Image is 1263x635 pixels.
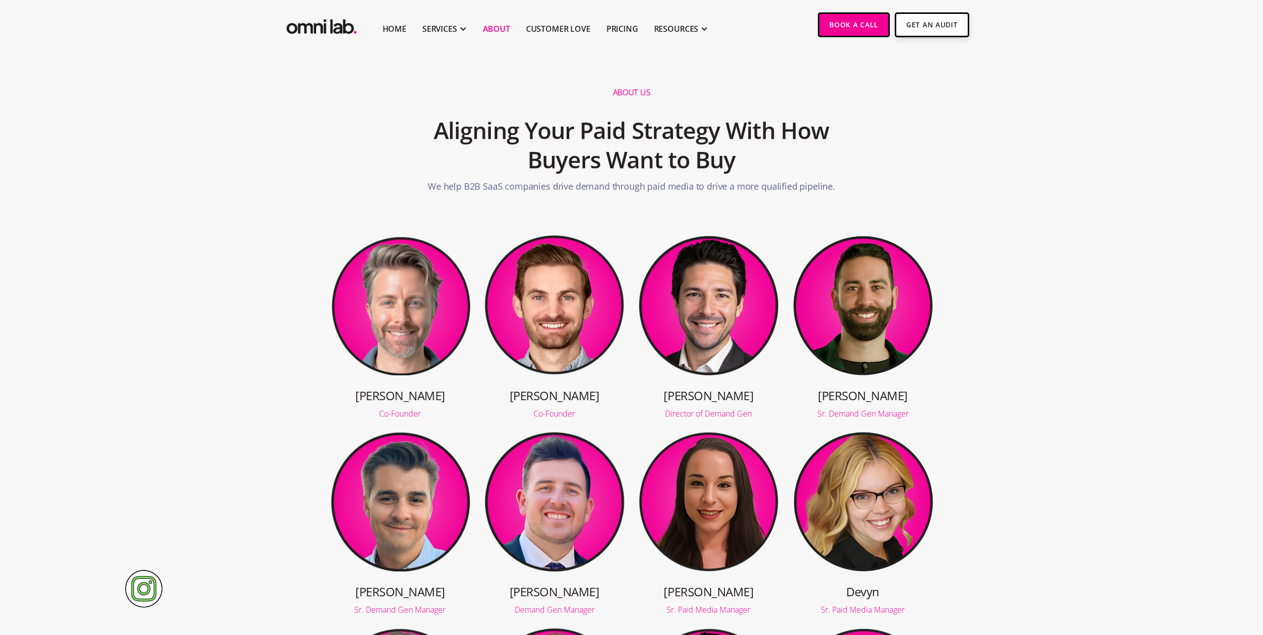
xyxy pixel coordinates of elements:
[613,87,650,98] h1: About us
[483,23,510,35] a: About
[638,410,779,418] div: Director of Demand Gen
[895,12,969,37] a: Get An Audit
[638,606,779,614] div: Sr. Paid Media Manager
[793,583,933,600] h3: Devyn
[330,606,471,614] div: Sr. Demand Gen Manager
[484,583,625,600] h3: [PERSON_NAME]
[638,387,779,404] h3: [PERSON_NAME]
[484,410,625,418] div: Co-Founder
[284,12,359,37] a: home
[330,387,471,404] h3: [PERSON_NAME]
[793,606,933,614] div: Sr. Paid Media Manager
[330,583,471,600] h3: [PERSON_NAME]
[793,410,933,418] div: Sr. Demand Gen Manager
[606,23,638,35] a: Pricing
[638,583,779,600] h3: [PERSON_NAME]
[484,387,625,404] h3: [PERSON_NAME]
[428,180,835,198] p: We help B2B SaaS companies drive demand through paid media to drive a more qualified pipeline.
[654,23,699,35] div: RESOURCES
[818,12,890,37] a: Book a Call
[793,387,933,404] h3: [PERSON_NAME]
[484,606,625,614] div: Demand Gen Manager
[284,12,359,37] img: Omni Lab: B2B SaaS Demand Generation Agency
[396,111,868,180] h2: Aligning Your Paid Strategy With How Buyers Want to Buy
[1084,520,1263,635] iframe: Chat Widget
[330,410,471,418] div: Co-Founder
[526,23,591,35] a: Customer Love
[422,23,457,35] div: SERVICES
[383,23,406,35] a: Home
